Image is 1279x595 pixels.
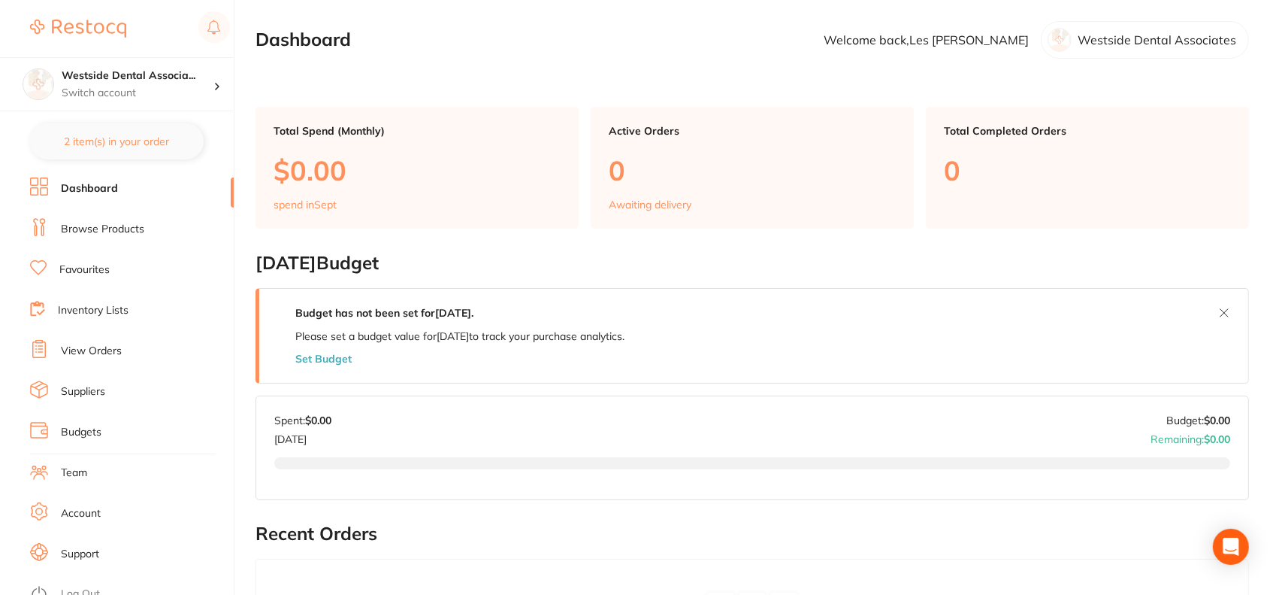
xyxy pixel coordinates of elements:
h4: Westside Dental Associates [62,68,213,83]
p: 0 [944,155,1231,186]
p: Total Spend (Monthly) [274,125,561,137]
strong: Budget has not been set for [DATE] . [295,306,473,320]
p: Remaining: [1150,427,1230,445]
h2: [DATE] Budget [255,253,1249,274]
p: Spent: [274,414,331,427]
a: Inventory Lists [58,303,129,318]
button: 2 item(s) in your order [30,123,204,159]
strong: $0.00 [1204,414,1230,427]
p: Budget: [1166,414,1230,427]
p: [DATE] [274,427,331,445]
p: Please set a budget value for [DATE] to track your purchase analytics. [295,330,624,342]
img: Restocq Logo [30,20,126,38]
p: spend in Sept [274,199,337,211]
strong: $0.00 [305,414,331,427]
p: Westside Dental Associates [1078,33,1236,47]
h2: Dashboard [255,29,351,50]
a: Total Spend (Monthly)$0.00spend inSept [255,107,579,229]
a: Restocq Logo [30,11,126,46]
strong: $0.00 [1204,432,1230,445]
p: Welcome back, Les [PERSON_NAME] [824,33,1029,47]
a: Favourites [59,263,110,278]
p: Total Completed Orders [944,125,1231,137]
img: Westside Dental Associates [23,69,53,99]
a: Account [61,506,101,521]
div: Open Intercom Messenger [1213,529,1249,565]
a: Team [61,466,87,481]
a: Browse Products [61,222,144,237]
p: $0.00 [274,155,561,186]
a: Active Orders0Awaiting delivery [591,107,914,229]
a: Budgets [61,425,101,440]
a: Suppliers [61,384,105,399]
a: Dashboard [61,181,118,196]
a: View Orders [61,344,122,359]
a: Support [61,547,99,562]
p: Awaiting delivery [609,199,691,211]
p: 0 [609,155,896,186]
p: Switch account [62,86,213,101]
button: Set Budget [295,353,352,365]
a: Total Completed Orders0 [926,107,1249,229]
h2: Recent Orders [255,524,1249,545]
p: Active Orders [609,125,896,137]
